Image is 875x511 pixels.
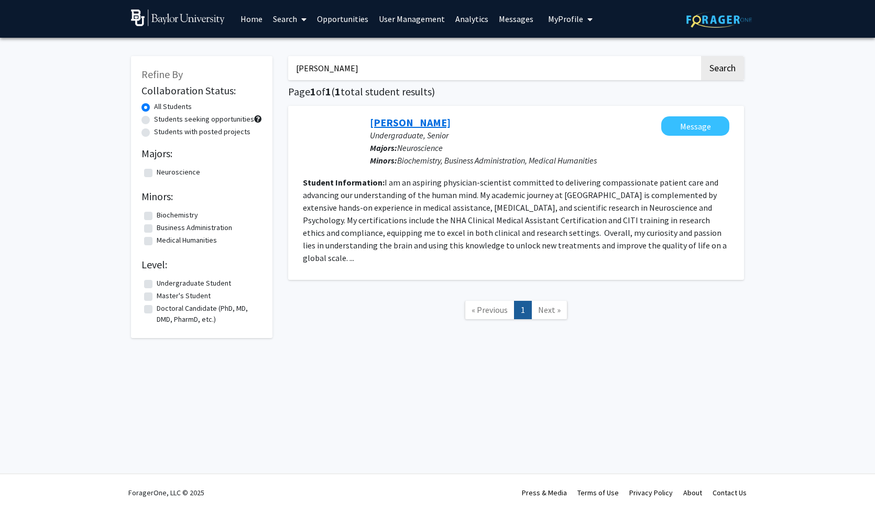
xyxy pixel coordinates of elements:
h2: Level: [141,258,262,271]
label: Students with posted projects [154,126,250,137]
span: Biochemistry, Business Administration, Medical Humanities [397,155,597,166]
a: User Management [374,1,450,37]
span: Next » [538,305,561,315]
span: Neuroscience [397,143,443,153]
span: 1 [310,85,316,98]
label: Medical Humanities [157,235,217,246]
label: Master's Student [157,290,211,301]
label: Business Administration [157,222,232,233]
div: ForagerOne, LLC © 2025 [128,474,204,511]
a: 1 [514,301,532,319]
h2: Collaboration Status: [141,84,262,97]
span: Undergraduate, Senior [370,130,449,140]
a: Terms of Use [577,488,619,497]
label: Students seeking opportunities [154,114,254,125]
a: Privacy Policy [629,488,673,497]
a: [PERSON_NAME] [370,116,451,129]
span: « Previous [472,305,508,315]
b: Majors: [370,143,397,153]
span: 1 [325,85,331,98]
input: Search Keywords [288,56,699,80]
a: Press & Media [522,488,567,497]
a: Analytics [450,1,494,37]
label: Undergraduate Student [157,278,231,289]
iframe: Chat [8,464,45,503]
button: Message Adarsh Garapati [661,116,729,136]
h2: Minors: [141,190,262,203]
nav: Page navigation [288,290,744,333]
span: Refine By [141,68,183,81]
button: Search [701,56,744,80]
span: 1 [335,85,341,98]
b: Minors: [370,155,397,166]
a: Next Page [531,301,567,319]
label: Biochemistry [157,210,198,221]
a: Messages [494,1,539,37]
img: Baylor University Logo [131,9,225,26]
label: All Students [154,101,192,112]
b: Student Information: [303,177,385,188]
a: Opportunities [312,1,374,37]
fg-read-more: I am an aspiring physician-scientist committed to delivering compassionate patient care and advan... [303,177,727,263]
label: Neuroscience [157,167,200,178]
span: My Profile [548,14,583,24]
h2: Majors: [141,147,262,160]
img: ForagerOne Logo [686,12,752,28]
a: Search [268,1,312,37]
label: Doctoral Candidate (PhD, MD, DMD, PharmD, etc.) [157,303,259,325]
h1: Page of ( total student results) [288,85,744,98]
a: Home [235,1,268,37]
a: About [683,488,702,497]
a: Contact Us [713,488,747,497]
a: Previous Page [465,301,515,319]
